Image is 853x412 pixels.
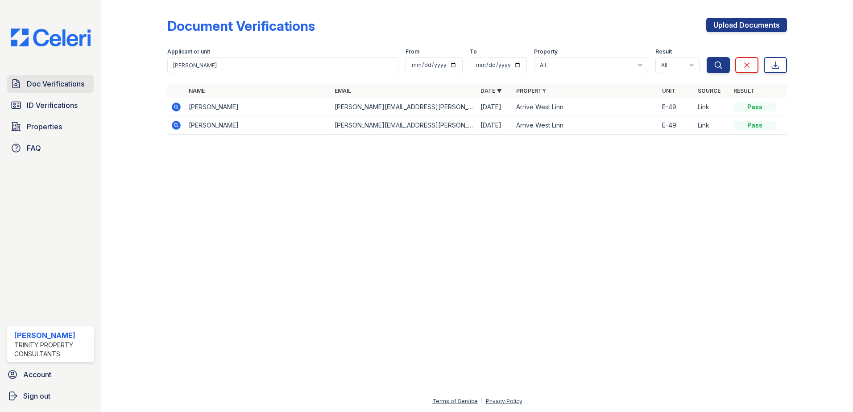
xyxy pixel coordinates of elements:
[335,87,351,94] a: Email
[23,391,50,401] span: Sign out
[167,57,398,73] input: Search by name, email, or unit number
[27,143,41,153] span: FAQ
[694,98,730,116] td: Link
[516,87,546,94] a: Property
[481,398,483,404] div: |
[658,116,694,135] td: E-49
[167,48,210,55] label: Applicant or unit
[185,98,331,116] td: [PERSON_NAME]
[185,116,331,135] td: [PERSON_NAME]
[7,96,94,114] a: ID Verifications
[7,139,94,157] a: FAQ
[486,398,522,404] a: Privacy Policy
[406,48,419,55] label: From
[27,78,84,89] span: Doc Verifications
[167,18,315,34] div: Document Verifications
[534,48,558,55] label: Property
[658,98,694,116] td: E-49
[480,87,502,94] a: Date ▼
[733,103,776,111] div: Pass
[4,29,98,46] img: CE_Logo_Blue-a8612792a0a2168367f1c8372b55b34899dd931a85d93a1a3d3e32e68fde9ad4.png
[23,369,51,380] span: Account
[698,87,720,94] a: Source
[14,330,91,341] div: [PERSON_NAME]
[331,98,477,116] td: [PERSON_NAME][EMAIL_ADDRESS][PERSON_NAME][DOMAIN_NAME]
[432,398,478,404] a: Terms of Service
[4,387,98,405] a: Sign out
[189,87,205,94] a: Name
[706,18,787,32] a: Upload Documents
[7,75,94,93] a: Doc Verifications
[477,116,513,135] td: [DATE]
[4,366,98,383] a: Account
[27,121,62,132] span: Properties
[733,87,754,94] a: Result
[513,98,658,116] td: Arrive West Linn
[662,87,675,94] a: Unit
[733,121,776,130] div: Pass
[655,48,672,55] label: Result
[470,48,477,55] label: To
[7,118,94,136] a: Properties
[331,116,477,135] td: [PERSON_NAME][EMAIL_ADDRESS][PERSON_NAME][DOMAIN_NAME]
[513,116,658,135] td: Arrive West Linn
[694,116,730,135] td: Link
[14,341,91,358] div: Trinity Property Consultants
[27,100,78,111] span: ID Verifications
[477,98,513,116] td: [DATE]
